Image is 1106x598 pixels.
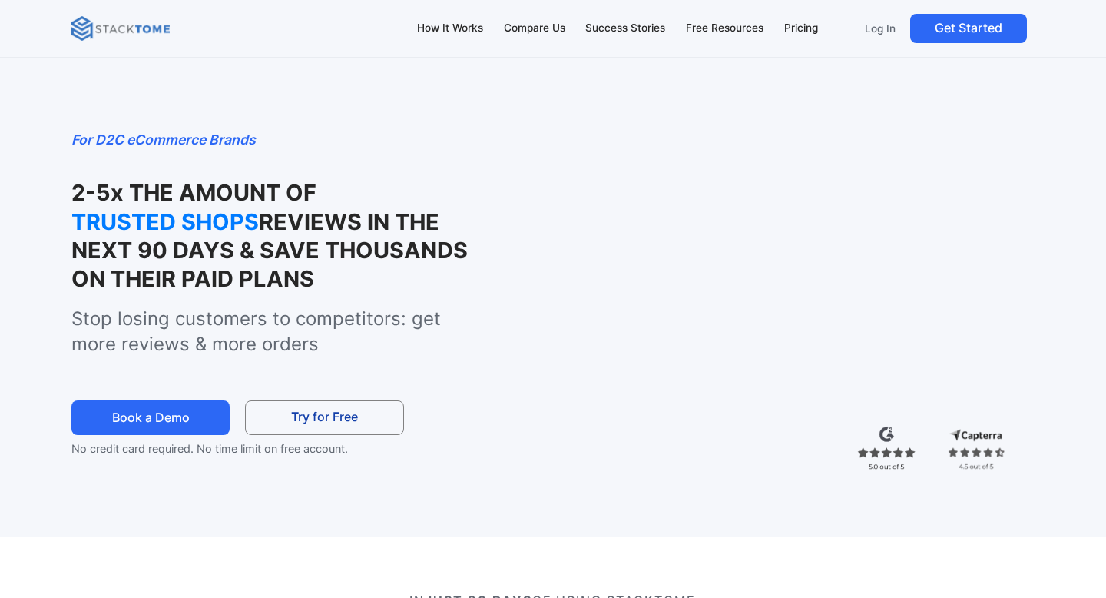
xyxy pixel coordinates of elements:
a: Get Started [910,14,1027,43]
strong: TRUSTED SHOPS [71,208,259,236]
iframe: StackTome- product_demo 07.24 - 1.3x speed (1080p) [522,129,1035,418]
div: Success Stories [585,20,665,37]
a: Pricing [777,12,825,45]
div: Pricing [784,20,818,37]
div: Free Resources [686,20,763,37]
strong: REVIEWS IN THE NEXT 90 DAYS & SAVE THOUSANDS ON THEIR PAID PLANS [71,208,468,293]
a: Log In [856,14,904,43]
a: How It Works [409,12,490,45]
a: Free Resources [679,12,771,45]
a: Success Stories [578,12,673,45]
a: Compare Us [496,12,572,45]
div: How It Works [417,20,483,37]
p: No credit card required. No time limit on free account. [71,440,424,458]
a: Book a Demo [71,400,230,435]
div: Compare Us [504,20,565,37]
strong: 2-5x THE AMOUNT OF [71,179,316,206]
p: Log In [865,22,896,35]
em: For D2C eCommerce Brands [71,131,256,148]
a: Try for Free [245,400,404,435]
p: Stop losing customers to competitors: get more reviews & more orders [71,306,489,357]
